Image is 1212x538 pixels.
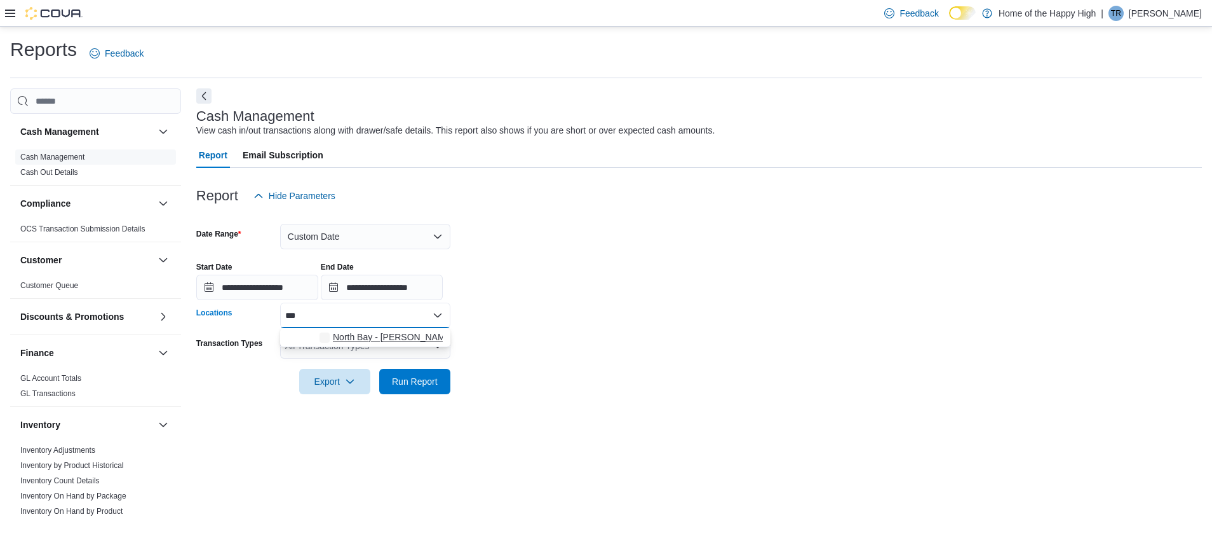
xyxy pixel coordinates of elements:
[20,491,126,501] span: Inventory On Hand by Package
[20,197,71,210] h3: Compliance
[10,149,181,185] div: Cash Management
[20,347,54,359] h3: Finance
[196,188,238,203] h3: Report
[1108,6,1124,21] div: Tom Rishaur
[20,280,78,291] span: Customer Queue
[20,125,153,138] button: Cash Management
[20,476,100,485] a: Inventory Count Details
[20,197,153,210] button: Compliance
[156,124,171,139] button: Cash Management
[20,224,145,234] span: OCS Transaction Submission Details
[20,254,62,266] h3: Customer
[280,328,450,347] div: Choose from the following options
[321,275,443,300] input: Press the down key to open a popover containing a calendar.
[10,37,77,62] h1: Reports
[248,183,340,209] button: Hide Parameters
[196,88,212,104] button: Next
[899,7,938,20] span: Feedback
[321,262,354,272] label: End Date
[20,152,84,162] span: Cash Management
[196,229,241,239] label: Date Range
[20,418,153,431] button: Inventory
[299,369,370,394] button: Export
[20,254,153,266] button: Customer
[20,224,145,233] a: OCS Transaction Submission Details
[196,275,318,300] input: Press the down key to open a popover containing a calendar.
[105,47,144,60] span: Feedback
[20,281,78,290] a: Customer Queue
[1129,6,1202,21] p: [PERSON_NAME]
[20,461,124,470] a: Inventory by Product Historical
[999,6,1096,21] p: Home of the Happy High
[307,369,363,394] span: Export
[196,262,232,272] label: Start Date
[879,1,943,26] a: Feedback
[20,492,126,500] a: Inventory On Hand by Package
[20,446,95,455] a: Inventory Adjustments
[156,309,171,324] button: Discounts & Promotions
[392,375,438,388] span: Run Report
[20,507,123,516] a: Inventory On Hand by Product
[196,338,262,348] label: Transaction Types
[20,445,95,455] span: Inventory Adjustments
[269,190,335,202] span: Hide Parameters
[196,124,715,137] div: View cash in/out transactions along with drawer/safe details. This report also shows if you are s...
[20,389,76,398] a: GL Transactions
[280,328,450,347] button: North Bay - [PERSON_NAME] Terrace - Fire & Flower
[1101,6,1103,21] p: |
[379,369,450,394] button: Run Report
[20,389,76,399] span: GL Transactions
[156,417,171,432] button: Inventory
[156,196,171,211] button: Compliance
[333,331,546,343] span: North Bay - [PERSON_NAME] Terrace - Fire & Flower
[10,371,181,406] div: Finance
[20,476,100,486] span: Inventory Count Details
[84,41,149,66] a: Feedback
[10,278,181,298] div: Customer
[20,310,124,323] h3: Discounts & Promotions
[25,7,83,20] img: Cova
[10,221,181,242] div: Compliance
[1111,6,1121,21] span: TR
[949,6,976,20] input: Dark Mode
[20,506,123,516] span: Inventory On Hand by Product
[199,142,227,168] span: Report
[20,310,153,323] button: Discounts & Promotions
[196,308,232,318] label: Locations
[20,374,81,383] a: GL Account Totals
[20,168,78,177] a: Cash Out Details
[20,125,99,138] h3: Cash Management
[20,418,60,431] h3: Inventory
[280,224,450,249] button: Custom Date
[20,167,78,177] span: Cash Out Details
[243,142,323,168] span: Email Subscription
[20,347,153,359] button: Finance
[196,109,314,124] h3: Cash Management
[20,460,124,471] span: Inventory by Product Historical
[20,373,81,383] span: GL Account Totals
[433,310,443,321] button: Close list of options
[20,153,84,162] a: Cash Management
[156,252,171,268] button: Customer
[156,345,171,361] button: Finance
